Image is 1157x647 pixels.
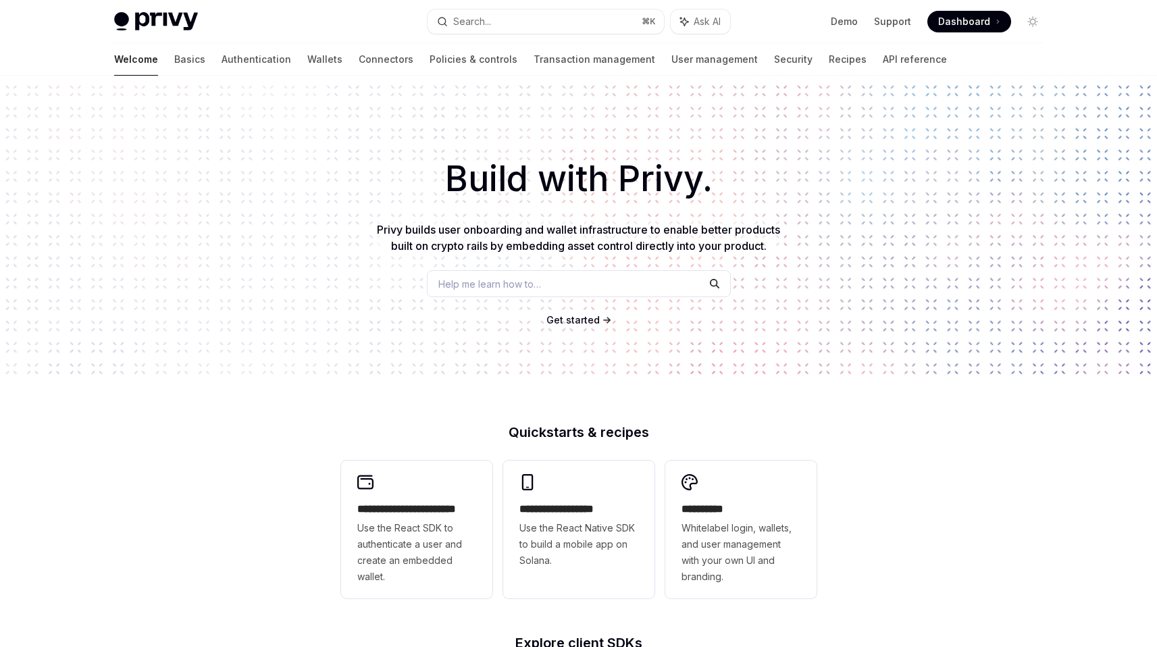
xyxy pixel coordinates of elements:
[938,15,990,28] span: Dashboard
[534,43,655,76] a: Transaction management
[665,461,817,598] a: **** *****Whitelabel login, wallets, and user management with your own UI and branding.
[377,223,780,253] span: Privy builds user onboarding and wallet infrastructure to enable better products built on crypto ...
[694,15,721,28] span: Ask AI
[546,314,600,326] span: Get started
[874,15,911,28] a: Support
[453,14,491,30] div: Search...
[430,43,517,76] a: Policies & controls
[519,520,638,569] span: Use the React Native SDK to build a mobile app on Solana.
[114,12,198,31] img: light logo
[438,277,541,291] span: Help me learn how to…
[174,43,205,76] a: Basics
[222,43,291,76] a: Authentication
[927,11,1011,32] a: Dashboard
[831,15,858,28] a: Demo
[671,9,730,34] button: Ask AI
[114,43,158,76] a: Welcome
[22,153,1135,205] h1: Build with Privy.
[671,43,758,76] a: User management
[774,43,813,76] a: Security
[359,43,413,76] a: Connectors
[883,43,947,76] a: API reference
[357,520,476,585] span: Use the React SDK to authenticate a user and create an embedded wallet.
[642,16,656,27] span: ⌘ K
[307,43,342,76] a: Wallets
[1022,11,1044,32] button: Toggle dark mode
[546,313,600,327] a: Get started
[682,520,800,585] span: Whitelabel login, wallets, and user management with your own UI and branding.
[341,425,817,439] h2: Quickstarts & recipes
[829,43,867,76] a: Recipes
[428,9,664,34] button: Search...⌘K
[503,461,654,598] a: **** **** **** ***Use the React Native SDK to build a mobile app on Solana.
